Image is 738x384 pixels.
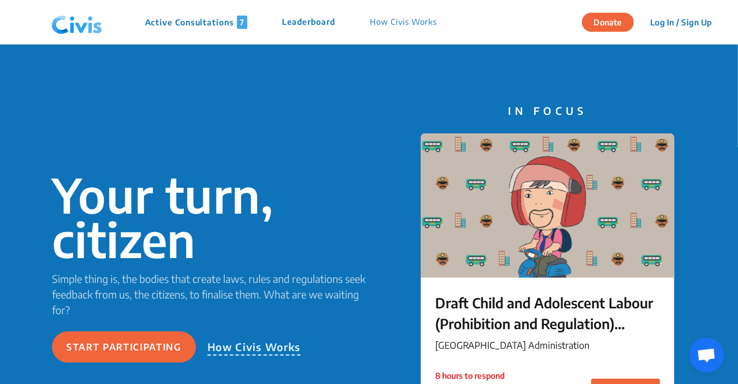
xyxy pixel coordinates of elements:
p: Active Consultations [145,16,247,29]
a: Donate [582,16,643,27]
p: Your turn, citizen [52,173,369,262]
button: Donate [582,13,634,32]
p: IN FOCUS [421,103,674,118]
button: Start participating [52,331,196,363]
span: 7 [237,16,247,29]
p: Leaderboard [282,16,335,29]
p: How Civis Works [207,339,301,356]
p: Simple thing is, the bodies that create laws, rules and regulations seek feedback from us, the ci... [52,271,369,318]
button: Log In / Sign Up [643,13,720,31]
p: [GEOGRAPHIC_DATA] Administration [435,338,660,352]
div: Open chat [689,338,724,372]
p: 8 hours to respond [435,370,505,382]
p: Draft Child and Adolescent Labour (Prohibition and Regulation) Chandigarh Rules, 2025 [435,292,660,334]
img: navlogo.png [47,5,107,40]
p: How Civis Works [370,16,437,29]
